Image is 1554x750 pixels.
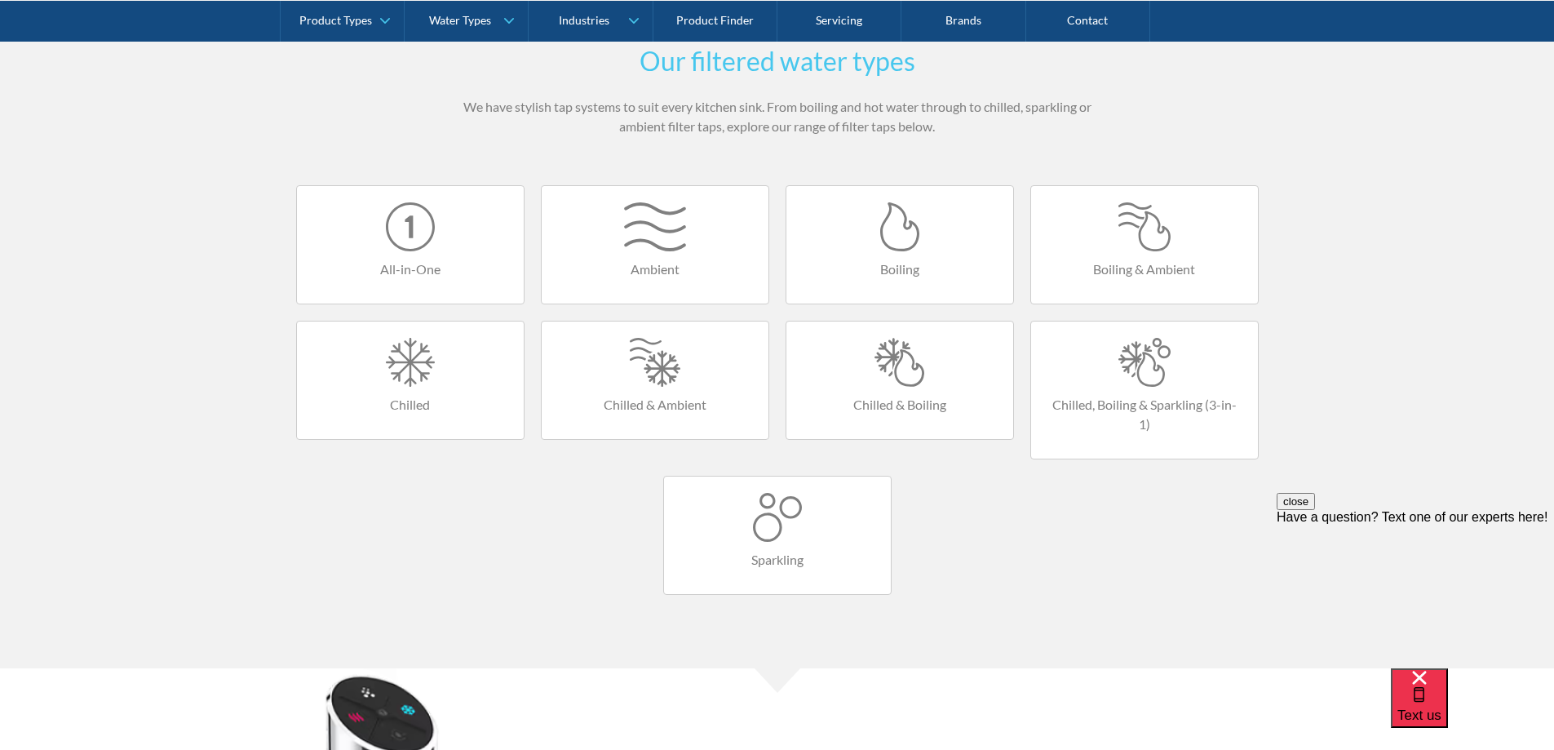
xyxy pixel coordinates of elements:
a: Chilled & Boiling [786,321,1014,440]
h4: Ambient [558,260,752,279]
h2: Our filtered water types [459,42,1096,81]
h4: Sparkling [680,550,874,570]
a: All-in-One [296,185,525,304]
h4: Boiling & Ambient [1047,260,1242,279]
h4: Chilled & Ambient [558,395,752,415]
h4: Chilled [313,395,507,415]
p: We have stylish tap systems to suit every kitchen sink. From boiling and hot water through to chi... [459,97,1096,136]
h4: Chilled & Boiling [803,395,997,415]
a: Chilled, Boiling & Sparkling (3-in-1) [1030,321,1259,459]
h4: Boiling [803,260,997,279]
a: Chilled & Ambient [541,321,769,440]
div: Water Types [429,13,491,27]
div: Product Types [299,13,372,27]
a: Boiling [786,185,1014,304]
a: Sparkling [663,476,892,595]
iframe: podium webchat widget prompt [1277,493,1554,689]
a: Chilled [296,321,525,440]
h4: All-in-One [313,260,507,279]
h4: Chilled, Boiling & Sparkling (3-in-1) [1047,395,1242,434]
div: Industries [559,13,609,27]
iframe: podium webchat widget bubble [1391,668,1554,750]
a: Boiling & Ambient [1030,185,1259,304]
a: Ambient [541,185,769,304]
